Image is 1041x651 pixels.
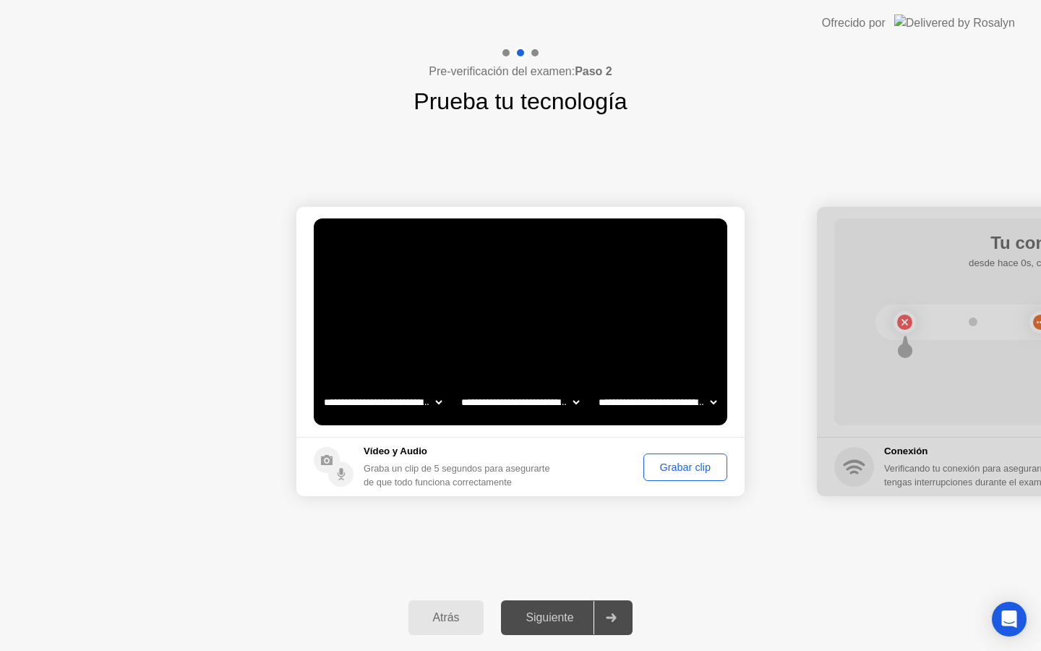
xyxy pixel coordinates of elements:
[505,611,594,624] div: Siguiente
[894,14,1015,31] img: Delivered by Rosalyn
[822,14,886,32] div: Ofrecido por
[408,600,484,635] button: Atrás
[501,600,633,635] button: Siguiente
[364,461,557,489] div: Graba un clip de 5 segundos para asegurarte de que todo funciona correctamente
[429,63,612,80] h4: Pre-verificación del examen:
[364,444,557,459] h5: Vídeo y Audio
[413,611,480,624] div: Atrás
[596,388,719,417] select: Available microphones
[458,388,582,417] select: Available speakers
[575,65,612,77] b: Paso 2
[992,602,1027,637] div: Open Intercom Messenger
[648,461,722,473] div: Grabar clip
[321,388,445,417] select: Available cameras
[643,454,727,481] button: Grabar clip
[414,84,627,119] h1: Prueba tu tecnología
